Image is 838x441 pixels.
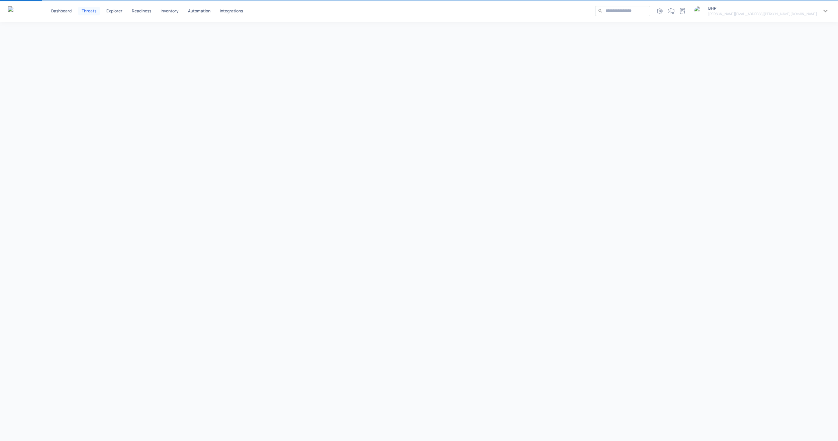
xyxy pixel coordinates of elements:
[217,7,246,15] button: Integrations
[8,6,32,16] a: Gem Security
[188,9,210,13] p: Automation
[51,9,72,13] p: Dashboard
[708,5,817,11] p: BHP
[106,9,122,13] p: Explorer
[666,6,676,16] button: What's new
[654,6,665,16] button: Settings
[677,6,688,16] button: Documentation
[158,7,181,15] button: Inventory
[82,9,96,13] p: Threats
[132,9,151,13] p: Readiness
[49,7,74,15] button: Dashboard
[220,9,243,13] p: Integrations
[694,5,830,16] button: organization logoBHP[PERSON_NAME][EMAIL_ADDRESS][PERSON_NAME][DOMAIN_NAME]
[677,6,687,16] div: Documentation
[129,7,154,15] button: Readiness
[104,7,125,15] button: Explorer
[78,7,100,15] button: Threats
[161,9,179,13] p: Inventory
[708,11,817,16] h6: [PERSON_NAME][EMAIL_ADDRESS][PERSON_NAME][DOMAIN_NAME]
[8,6,32,15] img: Gem Security
[666,6,676,16] div: What's new
[694,6,704,16] img: organization logo
[185,7,213,15] button: Automation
